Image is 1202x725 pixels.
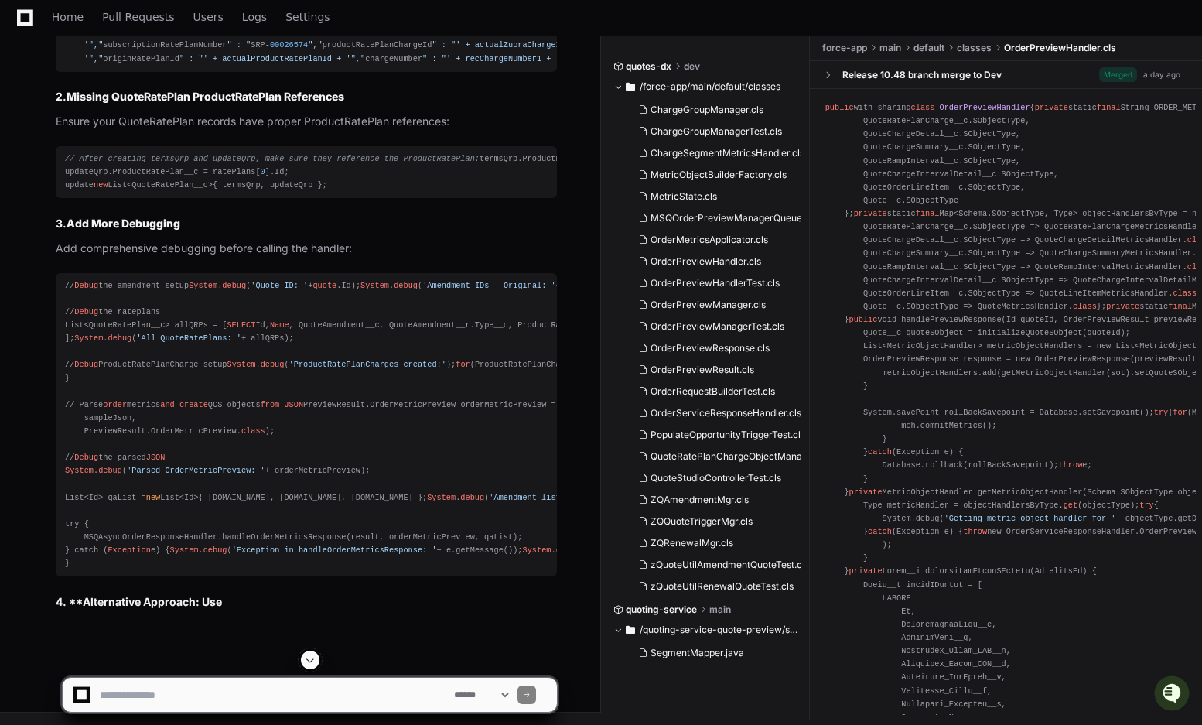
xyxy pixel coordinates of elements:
span: ChargeGroupManager.cls [651,104,763,116]
span: JSON [284,400,303,409]
span: debug [98,466,122,475]
span: ' + actualZuoraChargeId + ' [65,40,579,63]
span: class [241,426,265,436]
span: 'ProductRatePlanCharges created:' [289,360,446,369]
span: order [103,400,127,409]
button: MetricObjectBuilderFactory.cls [632,164,801,186]
span: debug [203,545,227,555]
span: OrderPreviewHandler.cls [1004,42,1116,54]
strong: Missing QuoteRatePlan ProductRatePlan References [67,90,344,103]
span: -00026574 [265,40,308,50]
button: ZQQuoteTriggerMgr.cls [632,511,801,532]
span: OrderPreviewManager.cls [651,299,766,311]
span: quoting-service [626,604,697,616]
svg: Directory [626,621,635,639]
span: private [849,566,882,576]
span: 'All QuoteRatePlans: ' [136,333,241,343]
span: System [360,281,389,290]
div: Release 10.48 branch merge to Dev [842,68,1002,80]
img: PlayerZero [15,15,46,46]
span: private [849,487,882,497]
span: 'Exception in handleOrderMetricsResponse: ' [232,545,437,555]
span: try [1154,408,1168,417]
span: debug [222,281,246,290]
span: Exception [108,545,150,555]
span: " : " [432,40,456,50]
span: quotes-dx [626,60,671,73]
span: Pylon [154,162,187,174]
span: Pull Requests [102,12,174,22]
span: System [227,360,255,369]
div: We're available if you need us! [53,131,196,143]
span: zQuoteUtilRenewalQuoteTest.cls [651,580,794,593]
span: classes [957,42,992,54]
button: PopulateOpportunityTriggerTest.cls [632,424,801,446]
button: Start new chat [263,120,282,139]
span: 'Amendment list passed to handler: ' [489,493,661,502]
span: Debug [74,281,98,290]
span: MetricState.cls [651,190,717,203]
span: "," [89,40,103,50]
span: Name [270,320,289,330]
span: ZQRenewalMgr.cls [651,537,733,549]
button: OrderPreviewResult.cls [632,359,801,381]
span: " : " [227,40,251,50]
span: /quoting-service-quote-preview/src/main/java/com/zuora/cpq/quote/preview/mapper [640,624,798,636]
button: QuoteRatePlanChargeObjectManagerTest.cls [632,446,801,467]
span: " : " [179,54,203,63]
span: Logs [242,12,267,22]
span: public [825,103,854,112]
button: OrderPreviewManagerTest.cls [632,316,801,337]
span: /force-app/main/default/classes [640,80,780,93]
button: ChargeSegmentMetricsHandler.cls [632,142,801,164]
span: QuoteStudioControllerTest.cls [651,472,781,484]
span: dev [684,60,700,73]
span: System [74,333,103,343]
button: ChargeGroupManagerTest.cls [632,121,801,142]
button: ZQRenewalMgr.cls [632,532,801,554]
span: SELECT [227,320,255,330]
span: Users [193,12,224,22]
button: ZQAmendmentMgr.cls [632,489,801,511]
span: ' + actualProductRatePlanId + ' [203,54,351,63]
span: final [1097,103,1121,112]
span: class [1073,302,1097,311]
button: OrderPreviewHandler.cls [632,251,801,272]
span: public [849,315,877,324]
span: "," [351,54,365,63]
span: ZQQuoteTriggerMgr.cls [651,515,753,528]
button: OrderRequestBuilderTest.cls [632,381,801,402]
button: MetricState.cls [632,186,801,207]
span: force-app [822,42,867,54]
span: 0 [261,167,265,176]
iframe: Open customer support [1152,674,1194,716]
span: final [916,209,940,218]
button: OrderMetricsApplicator.cls [632,229,801,251]
span: for [456,360,470,369]
h2: 4. **Alternative Approach: Use [56,594,557,610]
span: OrderPreviewHandlerTest.cls [651,277,780,289]
span: private [1035,103,1068,112]
span: Home [52,12,84,22]
span: OrderPreviewResult.cls [651,364,754,376]
div: Start new chat [53,115,254,131]
span: MetricObjectBuilderFactory.cls [651,169,787,181]
span: OrderServiceResponseHandler.cls [651,407,801,419]
span: OrderPreviewResponse.cls [651,342,770,354]
span: Merged [1099,67,1137,82]
span: get [1064,501,1077,510]
span: QuoteRatePlanChargeObjectManagerTest.cls [651,450,849,463]
div: // the amendment setup . ( + .Id); . ( + [DOMAIN_NAME] + + [DOMAIN_NAME] + + [DOMAIN_NAME]); // t... [65,279,548,571]
span: debug [460,493,484,502]
div: a day ago [1143,69,1180,80]
span: final [1168,302,1192,311]
span: JSON [146,453,166,462]
svg: Directory [626,77,635,96]
span: zQuoteUtilAmendmentQuoteTest.cls [651,559,809,571]
span: Debug [74,360,98,369]
strong: Add More Debugging [67,217,180,230]
p: Ensure your QuoteRatePlan records have proper ProductRatePlan references: [56,113,557,131]
span: debug [108,333,131,343]
span: for [1173,408,1187,417]
button: /quoting-service-quote-preview/src/main/java/com/zuora/cpq/quote/preview/mapper [613,617,798,642]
